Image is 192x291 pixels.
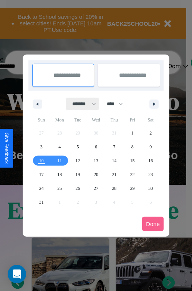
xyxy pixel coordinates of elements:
[32,181,50,195] button: 24
[58,140,61,154] span: 4
[39,181,44,195] span: 24
[32,140,50,154] button: 3
[69,168,87,181] button: 19
[148,168,153,181] span: 23
[39,154,44,168] span: 10
[32,195,50,209] button: 31
[131,140,134,154] span: 8
[131,126,134,140] span: 1
[32,168,50,181] button: 17
[57,181,62,195] span: 25
[39,195,44,209] span: 31
[39,168,44,181] span: 17
[105,168,123,181] button: 21
[149,140,152,154] span: 9
[57,168,62,181] span: 18
[8,265,26,283] div: Open Intercom Messenger
[50,168,68,181] button: 18
[69,181,87,195] button: 26
[76,181,80,195] span: 26
[69,114,87,126] span: Tue
[105,114,123,126] span: Thu
[76,168,80,181] span: 19
[87,154,105,168] button: 13
[105,154,123,168] button: 14
[94,181,98,195] span: 27
[50,181,68,195] button: 25
[94,154,98,168] span: 13
[142,126,160,140] button: 2
[76,154,80,168] span: 12
[130,154,135,168] span: 15
[148,181,153,195] span: 30
[32,154,50,168] button: 10
[123,126,141,140] button: 1
[123,114,141,126] span: Fri
[142,114,160,126] span: Sat
[87,114,105,126] span: Wed
[123,168,141,181] button: 22
[105,140,123,154] button: 7
[112,181,116,195] span: 28
[69,140,87,154] button: 5
[142,140,160,154] button: 9
[87,168,105,181] button: 20
[95,140,97,154] span: 6
[123,154,141,168] button: 15
[142,181,160,195] button: 30
[50,154,68,168] button: 11
[142,154,160,168] button: 16
[142,217,164,231] button: Done
[87,181,105,195] button: 27
[130,168,135,181] span: 22
[77,140,79,154] span: 5
[123,181,141,195] button: 29
[105,181,123,195] button: 28
[32,114,50,126] span: Sun
[149,126,152,140] span: 2
[148,154,153,168] span: 16
[69,154,87,168] button: 12
[130,181,135,195] span: 29
[87,140,105,154] button: 6
[142,168,160,181] button: 23
[123,140,141,154] button: 8
[112,154,116,168] span: 14
[4,133,9,164] div: Give Feedback
[113,140,115,154] span: 7
[94,168,98,181] span: 20
[40,140,43,154] span: 3
[50,140,68,154] button: 4
[57,154,62,168] span: 11
[50,114,68,126] span: Mon
[112,168,116,181] span: 21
